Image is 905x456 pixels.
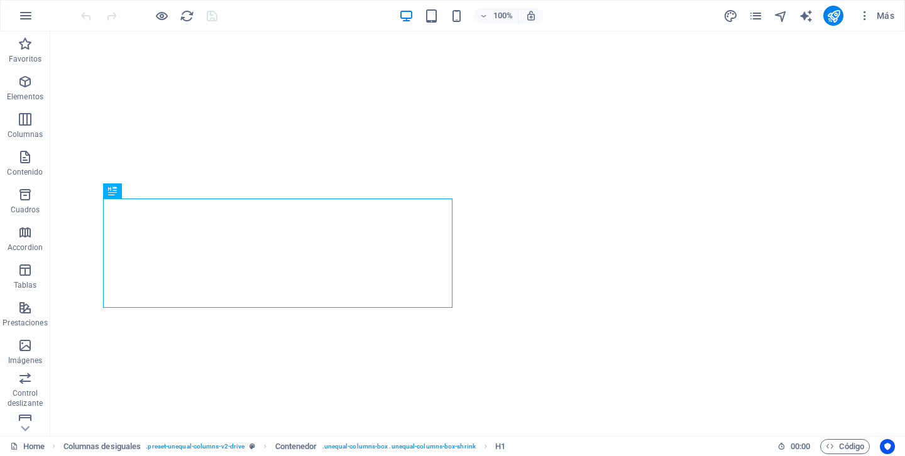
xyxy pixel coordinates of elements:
i: Diseño (Ctrl+Alt+Y) [723,9,738,23]
span: . unequal-columns-box .unequal-columns-box-shrink [322,439,476,454]
i: Este elemento es un preajuste personalizable [250,443,255,450]
button: Haz clic para salir del modo de previsualización y seguir editando [154,8,169,23]
span: . preset-unequal-columns-v2-drive [146,439,244,454]
span: Haz clic para seleccionar y doble clic para editar [275,439,317,454]
p: Tablas [14,280,37,290]
p: Cuadros [11,205,40,215]
span: : [799,442,801,451]
button: publish [823,6,843,26]
button: navigator [773,8,788,23]
h6: 100% [493,8,513,23]
span: Código [826,439,864,454]
button: Más [853,6,899,26]
i: Al redimensionar, ajustar el nivel de zoom automáticamente para ajustarse al dispositivo elegido. [525,10,537,21]
i: Navegador [774,9,788,23]
p: Favoritos [9,54,41,64]
i: Publicar [826,9,841,23]
button: pages [748,8,763,23]
p: Accordion [8,242,43,252]
p: Prestaciones [3,318,47,328]
i: Páginas (Ctrl+Alt+S) [749,9,763,23]
span: Haz clic para seleccionar y doble clic para editar [63,439,141,454]
p: Contenido [7,167,43,177]
button: Usercentrics [880,439,895,454]
p: Imágenes [8,356,42,366]
button: reload [179,8,194,23]
p: Columnas [8,129,43,139]
span: Haz clic para seleccionar y doble clic para editar [495,439,505,454]
button: Código [820,439,870,454]
i: AI Writer [799,9,813,23]
span: 00 00 [791,439,810,454]
p: Elementos [7,92,43,102]
button: text_generator [798,8,813,23]
nav: breadcrumb [63,439,506,454]
i: Volver a cargar página [180,9,194,23]
h6: Tiempo de la sesión [777,439,811,454]
button: design [723,8,738,23]
a: Haz clic para cancelar la selección y doble clic para abrir páginas [10,439,45,454]
span: Más [858,9,894,22]
button: 100% [474,8,518,23]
